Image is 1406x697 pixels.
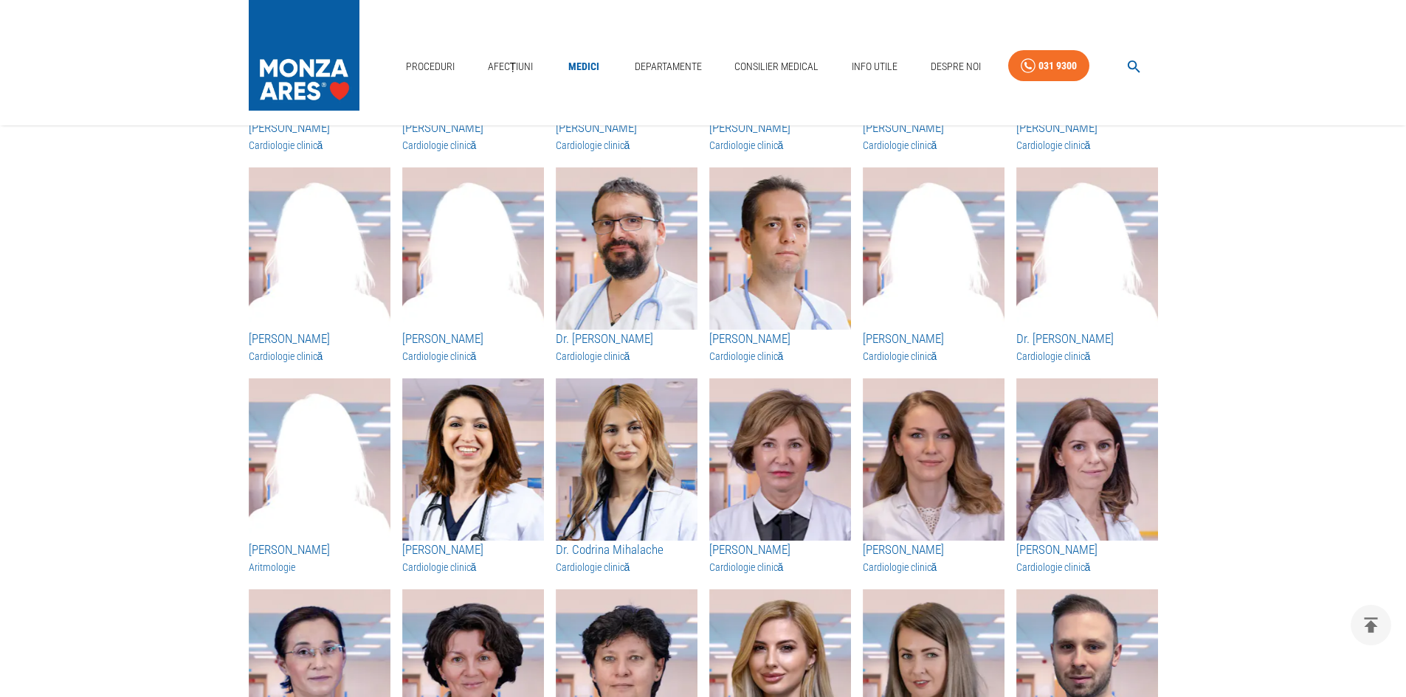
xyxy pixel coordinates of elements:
img: Dr. Catalina Stanescu [402,378,544,541]
img: Dr. Diana Bălan [1016,378,1158,541]
a: Proceduri [400,52,461,82]
h3: Cardiologie clinică [709,560,851,575]
h3: Dr. [PERSON_NAME] [1016,330,1158,349]
img: Dr. Silviu Ghiorghe [709,167,851,330]
a: Info Utile [846,52,903,82]
a: [PERSON_NAME]Cardiologie clinică [1016,119,1158,153]
h3: Dr. Codrina Mihalache [556,541,697,560]
img: Dr. Carmen Mureșan [709,378,851,541]
h3: Cardiologie clinică [556,349,697,364]
a: [PERSON_NAME]Cardiologie clinică [709,541,851,575]
h3: Cardiologie clinică [709,138,851,153]
h3: [PERSON_NAME] [249,541,390,560]
a: [PERSON_NAME]Cardiologie clinică [1016,541,1158,575]
a: [PERSON_NAME]Cardiologie clinică [249,330,390,364]
h3: Cardiologie clinică [402,138,544,153]
img: Dr. Anamaria Avram [249,378,390,541]
h3: Cardiologie clinică [402,560,544,575]
a: Dr. [PERSON_NAME]Cardiologie clinică [556,330,697,364]
a: [PERSON_NAME]Cardiologie clinică [402,330,544,364]
img: Dr. Ioana-Adriana Ghiorghiu [1016,167,1158,330]
a: Departamente [629,52,708,82]
a: [PERSON_NAME]Cardiologie clinică [249,119,390,153]
h3: [PERSON_NAME] [863,330,1004,349]
a: [PERSON_NAME]Cardiologie clinică [556,119,697,153]
h3: Cardiologie clinică [709,349,851,364]
img: Dr. Cristian-Răzvan Ticulescu [556,167,697,330]
button: delete [1351,605,1391,645]
a: [PERSON_NAME]Aritmologie [249,541,390,575]
a: 031 9300 [1008,50,1089,82]
h3: Cardiologie clinică [1016,560,1158,575]
h3: Cardiologie clinică [249,138,390,153]
a: Dr. [PERSON_NAME]Cardiologie clinică [1016,330,1158,364]
h3: [PERSON_NAME] [709,119,851,138]
a: Despre Noi [925,52,987,82]
img: Dr. Codrina Mihalache [556,378,697,541]
h3: Cardiologie clinică [556,138,697,153]
img: Dr. Diana Zamfir [249,167,390,330]
h3: [PERSON_NAME] [709,330,851,349]
a: [PERSON_NAME]Cardiologie clinică [402,119,544,153]
a: Medici [560,52,607,82]
a: [PERSON_NAME]Cardiologie clinică [863,119,1004,153]
h3: [PERSON_NAME] [1016,541,1158,560]
a: Consilier Medical [728,52,824,82]
a: Afecțiuni [482,52,540,82]
h3: Aritmologie [249,560,390,575]
a: [PERSON_NAME]Cardiologie clinică [863,541,1004,575]
h3: Cardiologie clinică [249,349,390,364]
h3: Cardiologie clinică [1016,138,1158,153]
div: 031 9300 [1038,57,1077,75]
h3: [PERSON_NAME] [863,119,1004,138]
a: [PERSON_NAME]Cardiologie clinică [402,541,544,575]
h3: [PERSON_NAME] [402,119,544,138]
h3: Cardiologie clinică [863,560,1004,575]
h3: Cardiologie clinică [863,349,1004,364]
h3: Cardiologie clinică [863,138,1004,153]
h3: [PERSON_NAME] [249,119,390,138]
h3: [PERSON_NAME] [709,541,851,560]
a: [PERSON_NAME]Cardiologie clinică [863,330,1004,364]
img: Dr. Mihaela Mihăilă [402,167,544,330]
h3: [PERSON_NAME] [1016,119,1158,138]
h3: Cardiologie clinică [1016,349,1158,364]
h3: [PERSON_NAME] [863,541,1004,560]
h3: [PERSON_NAME] [249,330,390,349]
h3: [PERSON_NAME] [556,119,697,138]
a: Dr. Codrina MihalacheCardiologie clinică [556,541,697,575]
h3: Dr. [PERSON_NAME] [556,330,697,349]
h3: Cardiologie clinică [402,349,544,364]
h3: Cardiologie clinică [556,560,697,575]
h3: [PERSON_NAME] [402,330,544,349]
h3: [PERSON_NAME] [402,541,544,560]
a: [PERSON_NAME]Cardiologie clinică [709,119,851,153]
a: [PERSON_NAME]Cardiologie clinică [709,330,851,364]
img: Dr. Adina David [863,378,1004,541]
img: Dr. Monica Dan [863,167,1004,330]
